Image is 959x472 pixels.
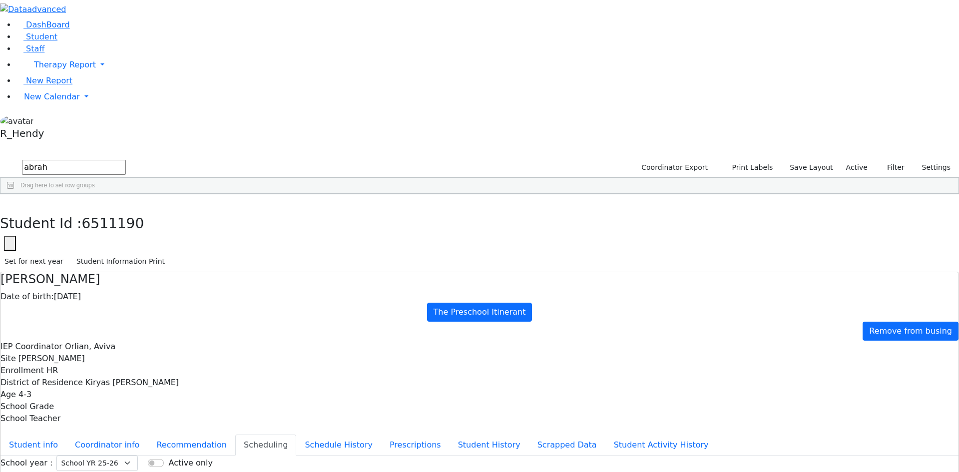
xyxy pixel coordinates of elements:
[0,291,54,303] label: Date of birth:
[869,326,952,336] span: Remove from busing
[874,160,909,175] button: Filter
[450,435,529,456] button: Student History
[785,160,837,175] button: Save Layout
[635,160,712,175] button: Coordinator Export
[168,457,212,469] label: Active only
[0,377,83,389] label: District of Residence
[34,60,96,69] span: Therapy Report
[720,160,777,175] button: Print Labels
[0,272,959,287] h4: [PERSON_NAME]
[148,435,235,456] button: Recommendation
[66,435,148,456] button: Coordinator info
[22,160,126,175] input: Search
[16,32,57,41] a: Student
[20,182,95,189] span: Drag here to set row groups
[0,435,66,456] button: Student info
[0,457,52,469] label: School year :
[82,215,144,232] span: 6511190
[65,342,115,351] span: Orlian, Aviva
[0,341,62,353] label: IEP Coordinator
[0,401,54,413] label: School Grade
[16,55,959,75] a: Therapy Report
[16,20,70,29] a: DashBoard
[72,254,169,269] button: Student Information Print
[0,291,959,303] div: [DATE]
[529,435,605,456] button: Scrapped Data
[26,76,72,85] span: New Report
[26,44,44,53] span: Staff
[296,435,381,456] button: Schedule History
[26,20,70,29] span: DashBoard
[18,390,31,399] span: 4-3
[842,160,872,175] label: Active
[0,389,16,401] label: Age
[235,435,296,456] button: Scheduling
[16,76,72,85] a: New Report
[85,378,179,387] span: Kiryas [PERSON_NAME]
[863,322,959,341] a: Remove from busing
[46,366,58,375] span: HR
[381,435,450,456] button: Prescriptions
[24,92,80,101] span: New Calendar
[16,87,959,107] a: New Calendar
[427,303,532,322] a: The Preschool Itinerant
[909,160,955,175] button: Settings
[0,413,60,425] label: School Teacher
[16,44,44,53] a: Staff
[18,354,85,363] span: [PERSON_NAME]
[605,435,717,456] button: Student Activity History
[0,353,16,365] label: Site
[26,32,57,41] span: Student
[0,365,44,377] label: Enrollment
